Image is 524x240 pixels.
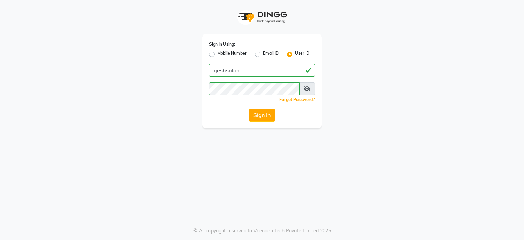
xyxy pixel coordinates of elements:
[209,82,300,95] input: Username
[217,50,247,58] label: Mobile Number
[295,50,309,58] label: User ID
[263,50,279,58] label: Email ID
[249,109,275,122] button: Sign In
[209,64,315,77] input: Username
[235,7,289,27] img: logo1.svg
[279,97,315,102] a: Forgot Password?
[209,41,235,47] label: Sign In Using:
